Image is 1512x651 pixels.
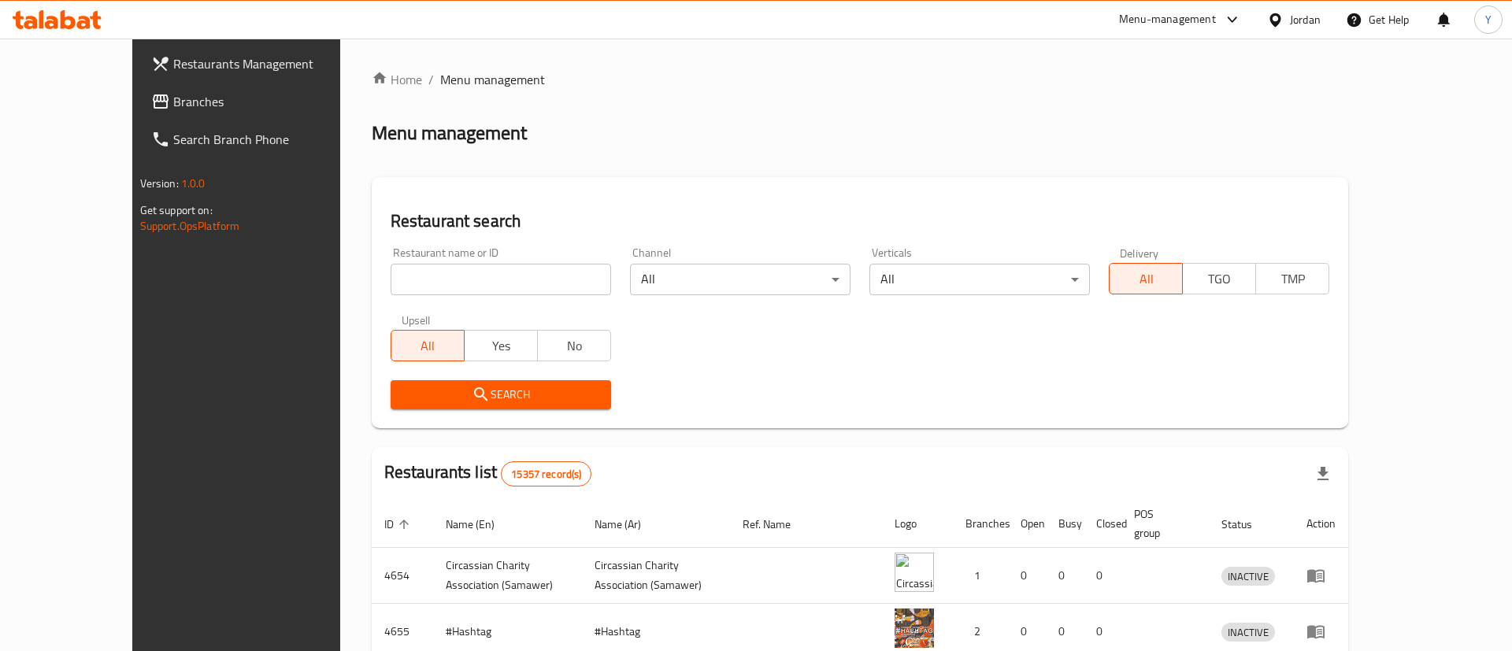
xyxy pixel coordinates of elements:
div: INACTIVE [1221,567,1275,586]
div: INACTIVE [1221,623,1275,642]
div: Menu [1306,622,1336,641]
label: Delivery [1120,247,1159,258]
button: TGO [1182,263,1256,294]
span: Branches [173,92,372,111]
td: 0 [1084,548,1121,604]
span: Search [403,385,598,405]
span: No [544,335,605,357]
th: Open [1008,500,1046,548]
span: All [398,335,458,357]
span: 1.0.0 [181,173,206,194]
a: Restaurants Management [139,45,385,83]
td: 0 [1046,548,1084,604]
img: #Hashtag [895,608,934,648]
button: Search [391,380,611,409]
button: All [391,330,465,361]
button: TMP [1255,263,1329,294]
td: 0 [1008,548,1046,604]
span: All [1116,268,1177,290]
td: ​Circassian ​Charity ​Association​ (Samawer) [582,548,731,604]
a: Home [372,70,422,89]
span: Menu management [440,70,545,89]
td: ​Circassian ​Charity ​Association​ (Samawer) [433,548,582,604]
span: Ref. Name [743,515,811,534]
a: Support.OpsPlatform [140,216,240,236]
span: INACTIVE [1221,623,1275,642]
td: 4654 [372,548,433,604]
button: Yes [464,330,538,361]
input: Search for restaurant name or ID.. [391,264,611,295]
th: Branches [953,500,1008,548]
nav: breadcrumb [372,70,1349,89]
span: Name (En) [446,515,515,534]
span: Name (Ar) [595,515,661,534]
li: / [428,70,434,89]
th: Action [1294,500,1348,548]
span: Get support on: [140,200,213,220]
span: Restaurants Management [173,54,372,73]
div: Export file [1304,455,1342,493]
span: Status [1221,515,1273,534]
button: No [537,330,611,361]
div: All [630,264,850,295]
span: POS group [1134,505,1191,542]
a: Branches [139,83,385,120]
span: INACTIVE [1221,568,1275,586]
span: 15357 record(s) [502,467,591,482]
span: Y [1485,11,1492,28]
div: All [869,264,1090,295]
span: ID [384,515,414,534]
th: Logo [882,500,953,548]
div: Total records count [501,461,591,486]
h2: Restaurants list [384,461,592,486]
div: Menu [1306,566,1336,585]
div: Jordan [1290,11,1321,28]
td: 1 [953,548,1008,604]
th: Busy [1046,500,1084,548]
span: TGO [1189,268,1250,290]
img: ​Circassian ​Charity ​Association​ (Samawer) [895,553,934,592]
h2: Restaurant search [391,209,1330,233]
span: Search Branch Phone [173,130,372,149]
span: TMP [1262,268,1323,290]
h2: Menu management [372,120,527,146]
label: Upsell [402,314,431,325]
div: Menu-management [1119,10,1216,29]
a: Search Branch Phone [139,120,385,158]
span: Yes [471,335,532,357]
span: Version: [140,173,179,194]
button: All [1109,263,1183,294]
th: Closed [1084,500,1121,548]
